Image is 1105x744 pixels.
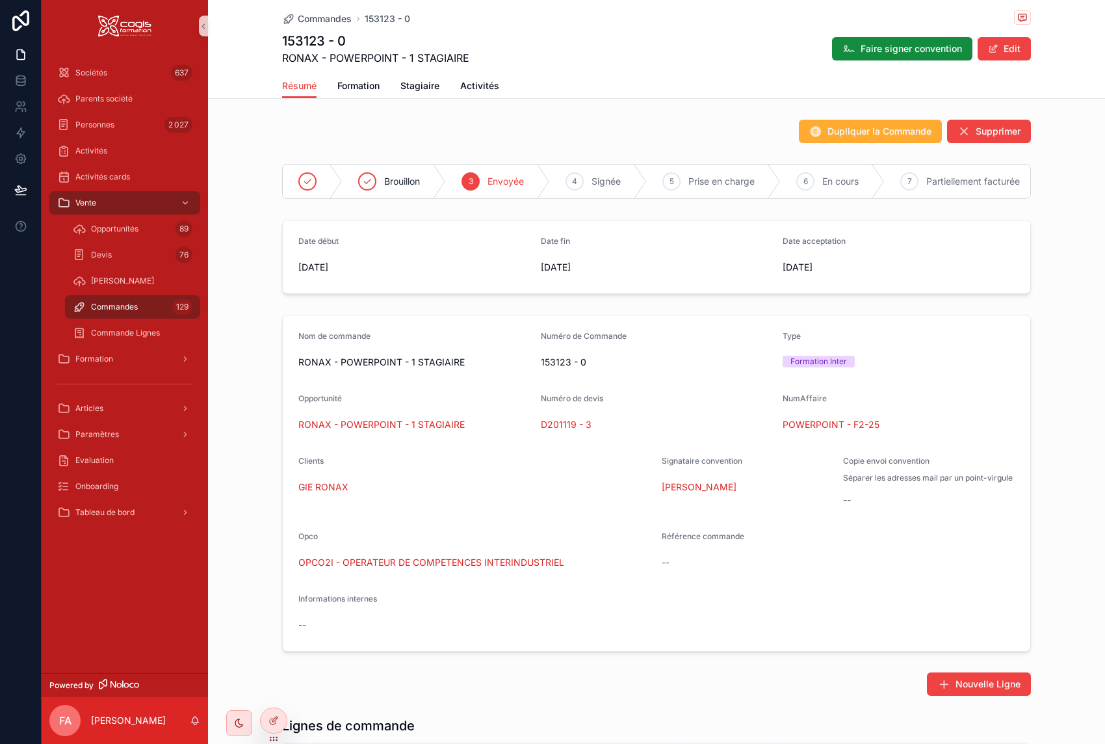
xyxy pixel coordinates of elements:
span: -- [298,618,306,631]
span: Brouillon [384,175,420,188]
div: 76 [175,247,192,263]
a: Formation [49,347,200,371]
a: Sociétés637 [49,61,200,85]
img: App logo [98,16,151,36]
a: 153123 - 0 [365,12,410,25]
span: Opportunités [91,224,138,234]
span: 7 [907,176,912,187]
span: Powered by [49,680,94,691]
span: Stagiaire [400,79,439,92]
a: Stagiaire [400,74,439,100]
span: Formation [337,79,380,92]
span: Dupliquer la Commande [827,125,931,138]
span: Date début [298,236,339,246]
span: Opco [298,531,318,541]
span: [DATE] [298,261,530,274]
a: Opportunités89 [65,217,200,241]
span: Résumé [282,79,317,92]
a: Onboarding [49,475,200,498]
span: Signataire convention [662,456,742,466]
span: Personnes [75,120,114,130]
div: 89 [175,221,192,237]
span: -- [662,556,669,569]
div: scrollable content [42,52,208,541]
span: 153123 - 0 [541,356,773,369]
div: Formation Inter [790,356,847,367]
span: Vente [75,198,96,208]
span: Copie envoi convention [843,456,929,466]
h1: Lignes de commande [282,717,415,735]
span: Signée [591,175,621,188]
a: Tableau de bord [49,501,200,524]
a: Paramètres [49,423,200,446]
a: Activités cards [49,165,200,189]
button: Nouvelle Ligne [927,672,1031,696]
span: Parents société [75,94,133,104]
span: Activités [460,79,499,92]
a: GIE RONAX [298,481,348,494]
button: Supprimer [947,120,1031,143]
a: OPCO2I - OPERATEUR DE COMPETENCES INTERINDUSTRIEL [298,556,564,569]
span: Paramètres [75,429,119,440]
span: Commande Lignes [91,328,160,338]
span: Prise en charge [688,175,755,188]
a: Personnes2 027 [49,113,200,137]
span: [DATE] [783,261,1015,274]
a: D201119 - 3 [541,418,591,431]
span: [PERSON_NAME] [91,276,154,286]
span: Nouvelle Ligne [955,678,1020,691]
span: Date acceptation [783,236,846,246]
button: Faire signer convention [832,37,972,60]
span: Numéro de devis [541,393,603,403]
span: Type [783,331,801,341]
div: 2 027 [164,117,192,133]
a: POWERPOINT - F2-25 [783,418,879,431]
span: 6 [803,176,808,187]
a: Devis76 [65,243,200,267]
a: Commandes [282,12,352,25]
span: NumAffaire [783,393,827,403]
span: [DATE] [541,261,773,274]
a: Activités [460,74,499,100]
a: [PERSON_NAME] [662,481,736,494]
h1: 153123 - 0 [282,32,469,50]
span: Référence commande [662,531,744,541]
span: Date fin [541,236,570,246]
a: Powered by [42,673,208,697]
span: Articles [75,403,103,414]
p: [PERSON_NAME] [91,714,166,727]
span: Tableau de bord [75,507,135,518]
span: Commandes [91,302,138,312]
a: Résumé [282,74,317,99]
span: Supprimer [976,125,1020,138]
a: Commande Lignes [65,321,200,345]
span: Séparer les adresses mail par un point-virgule [843,473,1013,483]
span: -- [843,494,851,507]
span: 4 [572,176,577,187]
span: Opportunité [298,393,342,403]
span: 3 [469,176,473,187]
button: Edit [978,37,1031,60]
span: FA [59,713,71,728]
span: Numéro de Commande [541,331,627,341]
a: Evaluation [49,449,200,472]
span: Envoyée [487,175,524,188]
a: [PERSON_NAME] [65,269,200,293]
span: RONAX - POWERPOINT - 1 STAGIAIRE [298,356,530,369]
span: Informations internes [298,594,377,604]
button: Dupliquer la Commande [799,120,942,143]
span: Faire signer convention [861,42,962,55]
span: Nom de commande [298,331,370,341]
span: En cours [822,175,859,188]
span: Commandes [298,12,352,25]
span: Clients [298,456,324,466]
a: Formation [337,74,380,100]
a: RONAX - POWERPOINT - 1 STAGIAIRE [298,418,465,431]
